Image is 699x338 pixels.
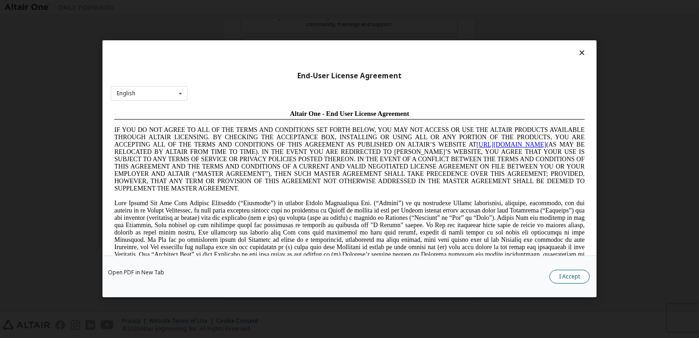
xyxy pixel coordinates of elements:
span: Altair One - End User License Agreement [179,4,299,11]
button: I Accept [549,270,590,284]
span: IF YOU DO NOT AGREE TO ALL OF THE TERMS AND CONDITIONS SET FORTH BELOW, YOU MAY NOT ACCESS OR USE... [4,20,474,86]
span: Lore Ipsumd Sit Ame Cons Adipisc Elitseddo (“Eiusmodte”) in utlabor Etdolo Magnaaliqua Eni. (“Adm... [4,93,474,159]
a: Open PDF in New Tab [108,270,164,276]
a: [URL][DOMAIN_NAME] [366,35,436,42]
div: English [117,91,135,96]
div: End-User License Agreement [111,71,588,81]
